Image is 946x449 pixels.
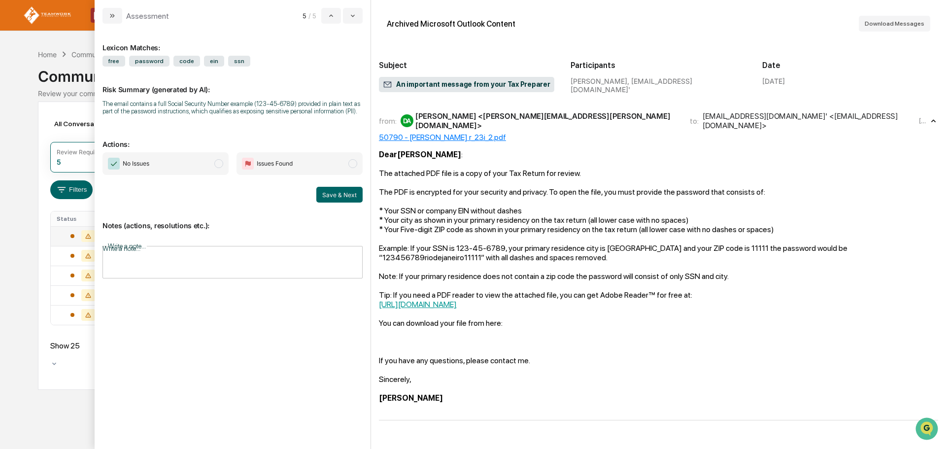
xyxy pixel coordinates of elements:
[379,150,397,159] span: Dear
[865,20,924,27] span: Download Messages
[168,78,179,90] button: Start new chat
[257,159,293,169] span: Issues Found
[383,80,550,90] span: An important message from your Tax Preparer
[571,77,746,94] div: [PERSON_NAME], [EMAIL_ADDRESS][DOMAIN_NAME]'
[10,144,18,152] div: 🔎
[102,73,363,94] p: Risk Summary (generated by AI):
[379,375,411,384] span: Sincerely,
[703,111,917,130] div: [EMAIL_ADDRESS][DOMAIN_NAME]' <[EMAIL_ADDRESS][DOMAIN_NAME]>
[123,159,149,169] span: No Issues
[102,32,363,52] div: Lexicon Matches:
[308,12,319,20] span: / 5
[102,100,363,115] div: The email contains a full Social Security Number example (123-45-6789) provided in plain text as ...
[98,167,119,174] span: Pylon
[57,158,61,166] div: 5
[10,75,28,93] img: 1746055101610-c473b297-6a78-478c-a979-82029cc54cd1
[50,116,125,132] div: All Conversations
[10,125,18,133] div: 🖐️
[129,56,169,67] span: password
[34,75,162,85] div: Start new chat
[102,244,363,252] label: Write a note...
[379,300,457,309] a: [URL][DOMAIN_NAME]
[20,143,62,153] span: Data Lookup
[303,12,306,20] span: 5
[34,85,125,93] div: We're available if you need us!
[379,169,847,300] span: The attached PDF file is a copy of your Tax Return for review. The PDF is encrypted for your secu...
[71,50,151,59] div: Communications Archive
[379,133,938,142] div: 50790 - [PERSON_NAME] r_23i_2.pdf
[690,116,699,126] span: to:
[919,117,929,125] time: Thursday, September 4, 2025 at 10:35:28 AM
[415,111,678,130] div: [PERSON_NAME] <[PERSON_NAME][EMAIL_ADDRESS][PERSON_NAME][DOMAIN_NAME]>
[50,180,93,199] button: Filters
[57,148,104,156] div: Review Required
[71,125,79,133] div: 🗄️
[10,21,179,36] p: How can we help?
[24,6,71,25] img: logo
[81,124,122,134] span: Attestations
[379,393,443,403] span: [PERSON_NAME]
[102,209,363,230] p: Notes (actions, resolutions etc.):
[108,158,120,170] img: Checkmark
[38,89,908,98] div: Review your communication records across channels
[6,120,68,138] a: 🖐️Preclearance
[859,16,930,32] button: Download Messages
[571,61,746,70] h2: Participants
[379,61,555,70] h2: Subject
[102,128,363,148] p: Actions:
[401,114,413,127] div: DA
[228,56,250,67] span: ssn
[102,56,125,67] span: free
[204,56,224,67] span: ein
[379,318,503,328] span: You can download your file from here:
[173,56,200,67] span: code
[50,341,109,350] div: Show 25
[379,356,530,365] span: If you have any questions, please contact me.
[68,120,126,138] a: 🗄️Attestations
[397,150,461,159] span: [PERSON_NAME]
[51,211,115,226] th: Status
[242,158,254,170] img: Flag
[316,187,363,203] button: Save & Next
[379,150,847,403] span: :
[38,50,57,59] div: Home
[69,167,119,174] a: Powered byPylon
[762,61,938,70] h2: Date
[20,124,64,134] span: Preclearance
[914,416,941,443] iframe: Open customer support
[762,77,785,85] div: [DATE]
[379,116,397,126] span: from:
[387,19,515,29] div: Archived Microsoft Outlook Content
[38,60,908,85] div: Communications Archive
[6,139,66,157] a: 🔎Data Lookup
[126,11,169,21] div: Assessment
